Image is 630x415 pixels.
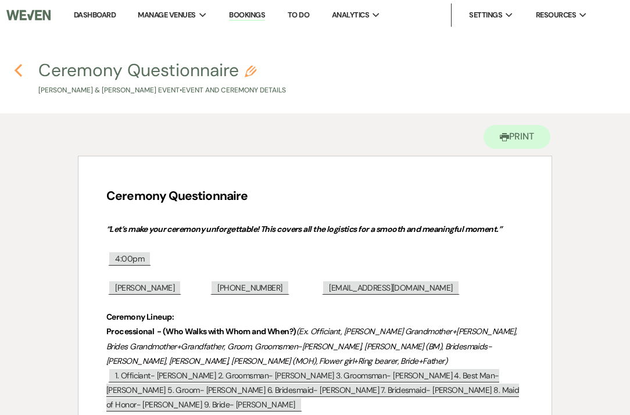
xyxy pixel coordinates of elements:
[332,9,369,21] span: Analytics
[288,10,309,20] a: To Do
[38,62,286,96] button: Ceremony Questionnaire[PERSON_NAME] & [PERSON_NAME] Event•Event and Ceremony Details
[210,280,289,295] span: [PHONE_NUMBER]
[106,224,502,234] em: “Let’s make your ceremony unforgettable! This covers all the logistics for a smooth and meaningfu...
[6,3,51,27] img: Weven Logo
[536,9,576,21] span: Resources
[106,188,248,204] strong: Ceremony Questionnaire
[108,280,181,295] span: [PERSON_NAME]
[74,10,116,20] a: Dashboard
[322,280,459,295] span: [EMAIL_ADDRESS][DOMAIN_NAME]
[469,9,502,21] span: Settings
[106,326,296,337] strong: Processional - (Who Walks with Whom and When?)
[106,312,174,322] strong: Ceremony Lineup:
[484,125,550,149] button: Print
[38,85,286,96] p: [PERSON_NAME] & [PERSON_NAME] Event • Event and Ceremony Details
[229,10,265,21] a: Bookings
[138,9,195,21] span: Manage Venues
[106,326,519,366] em: (Ex. Officiant, [PERSON_NAME] Grandmother+[PERSON_NAME], Brides Grandmother+Grandfather, Groom, G...
[108,251,151,266] span: 4:00pm
[106,368,519,412] span: 1. Officiant- [PERSON_NAME] 2. Groomsman- [PERSON_NAME] 3. Groomsman- [PERSON_NAME] 4. Best Man- ...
